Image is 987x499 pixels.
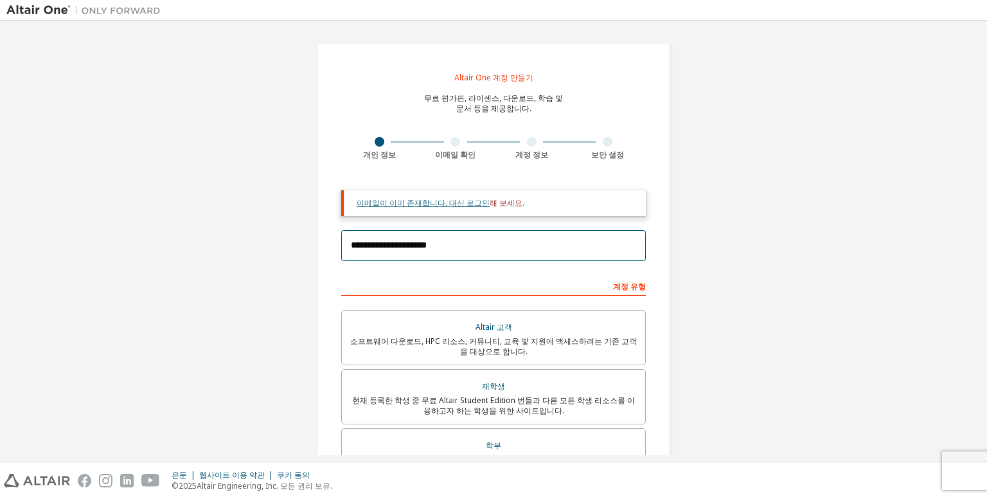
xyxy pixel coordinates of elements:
font: 재학생 [482,381,505,392]
font: 문서 등을 제공합니다. [456,103,531,114]
font: 보안 설정 [591,149,624,160]
font: 개인 정보 [363,149,396,160]
font: 학생을 관리하고 학업 목적으로 소프트웨어에 접근하는 학술 기관의 교수진 및 관리자를 위한 서비스입니다. [353,453,634,475]
font: 계정 정보 [515,149,548,160]
font: 소프트웨어 다운로드, HPC 리소스, 커뮤니티, 교육 및 지원에 액세스하려는 기존 고객을 대상으로 합니다. [350,336,637,357]
font: . [522,197,524,208]
img: altair_logo.svg [4,474,70,487]
font: 쿠키 동의 [277,469,310,480]
img: 알타이르 원 [6,4,167,17]
font: © [172,480,179,491]
font: 계정 유형 [613,281,646,292]
font: Altair Engineering, Inc. 모든 권리 보유. [197,480,332,491]
a: 이메일이 이미 존재합니다. 대신 로그인 [357,197,490,208]
font: 학부 [486,440,501,451]
font: 무료 평가판, 라이센스, 다운로드, 학습 및 [424,93,563,104]
img: facebook.svg [78,474,91,487]
font: 이메일 확인 [435,149,476,160]
font: 은둔 [172,469,187,480]
font: Altair 고객 [476,322,512,332]
font: 웹사이트 이용 약관 [199,469,265,480]
img: youtube.svg [141,474,160,487]
img: instagram.svg [99,474,112,487]
font: 해 보세요 [490,197,522,208]
font: 2025 [179,480,197,491]
font: 현재 등록한 학생 중 무료 Altair Student Edition 번들과 다른 모든 학생 리소스를 이용하고자 하는 학생을 위한 사이트입니다. [352,395,635,416]
img: linkedin.svg [120,474,134,487]
font: Altair One 계정 만들기 [454,72,533,83]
